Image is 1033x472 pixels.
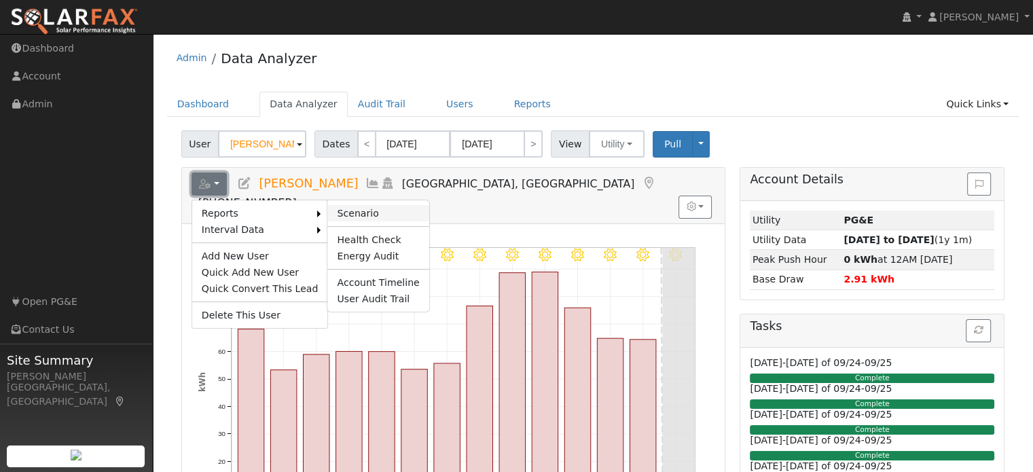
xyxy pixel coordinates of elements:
button: Issue History [967,173,991,196]
a: Dashboard [167,92,240,117]
span: (1y 1m) [844,234,972,245]
a: Data Analyzer [259,92,348,117]
a: Users [436,92,484,117]
strong: ID: 17314253, authorized: 09/22/25 [844,215,873,225]
span: [PHONE_NUMBER] [198,196,297,209]
a: Login As (last Never) [380,177,395,190]
a: > [524,130,543,158]
a: Reports [192,205,318,221]
i: 9/19 - MostlyClear [604,248,617,261]
i: 9/17 - Clear [539,248,551,261]
td: Utility [750,211,841,230]
a: Reports [504,92,561,117]
a: Quick Convert This Lead [192,280,328,297]
div: Complete [750,374,994,383]
img: retrieve [71,450,81,460]
a: Interval Data [192,221,318,238]
span: [PERSON_NAME] [939,12,1019,22]
a: Multi-Series Graph [365,177,380,190]
h6: [DATE]-[DATE] of 09/24-09/25 [750,460,994,472]
button: Pull [653,131,693,158]
text: 30 [218,430,225,437]
a: Quick Add New User [192,264,328,280]
text: kWh [197,372,206,392]
i: 9/15 - Clear [473,248,486,261]
img: SolarFax [10,7,138,36]
span: Pull [664,139,681,149]
span: Site Summary [7,351,145,369]
strong: 2.91 kWh [844,274,894,285]
div: Complete [750,399,994,409]
a: Health Check Report [327,232,429,248]
a: Scenario Report [327,205,429,221]
a: Delete This User [192,307,328,323]
i: 9/14 - Clear [440,248,453,261]
a: Map [114,396,126,407]
a: Quick Links [936,92,1019,117]
a: Data Analyzer [221,50,316,67]
h6: [DATE]-[DATE] of 09/24-09/25 [750,383,994,395]
h5: Account Details [750,173,994,187]
text: 40 [218,402,225,410]
a: Edit User (37512) [237,177,252,190]
a: < [357,130,376,158]
h6: [DATE]-[DATE] of 09/24-09/25 [750,409,994,420]
button: Refresh [966,319,991,342]
text: 50 [218,375,225,382]
h5: Tasks [750,319,994,333]
h6: [DATE]-[DATE] of 09/24-09/25 [750,435,994,446]
td: Peak Push Hour [750,250,841,270]
a: Map [641,177,656,190]
text: 60 [218,347,225,355]
td: Utility Data [750,230,841,250]
div: [GEOGRAPHIC_DATA], [GEOGRAPHIC_DATA] [7,380,145,409]
span: User [181,130,219,158]
span: View [551,130,590,158]
i: 9/20 - MostlyClear [636,248,649,261]
button: Utility [589,130,645,158]
strong: [DATE] to [DATE] [844,234,934,245]
input: Select a User [218,130,306,158]
a: Admin [177,52,207,63]
a: Audit Trail [348,92,416,117]
i: 9/16 - Clear [506,248,519,261]
span: Dates [314,130,358,158]
div: Complete [750,425,994,435]
div: Complete [750,451,994,460]
div: [PERSON_NAME] [7,369,145,384]
span: [PERSON_NAME] [259,177,358,190]
a: User Audit Trail [327,291,429,307]
a: Energy Audit Report [327,248,429,264]
h6: [DATE]-[DATE] of 09/24-09/25 [750,357,994,369]
a: Account Timeline Report [327,274,429,291]
a: Add New User [192,248,328,264]
text: 20 [218,457,225,465]
strong: 0 kWh [844,254,877,265]
span: [GEOGRAPHIC_DATA], [GEOGRAPHIC_DATA] [402,177,635,190]
td: at 12AM [DATE] [841,250,995,270]
i: 9/18 - MostlyClear [571,248,584,261]
td: Base Draw [750,270,841,289]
